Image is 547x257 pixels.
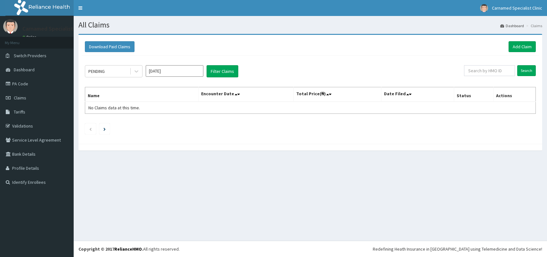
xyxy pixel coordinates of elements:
p: Carnamed Specialist Clinic [22,26,88,32]
span: Switch Providers [14,53,46,58]
th: Date Filed [381,87,454,102]
span: Dashboard [14,67,35,73]
span: Carnamed Specialist Clinic [492,5,542,11]
div: PENDING [88,68,105,74]
a: Dashboard [500,23,524,28]
strong: Copyright © 2017 . [78,246,143,252]
th: Encounter Date [199,87,293,102]
th: Actions [493,87,535,102]
input: Select Month and Year [146,65,203,77]
a: Next page [103,126,106,132]
input: Search by HMO ID [464,65,515,76]
a: RelianceHMO [114,246,142,252]
input: Search [517,65,536,76]
div: Redefining Heath Insurance in [GEOGRAPHIC_DATA] using Telemedicine and Data Science! [373,246,542,252]
li: Claims [525,23,542,28]
th: Total Price(₦) [293,87,381,102]
h1: All Claims [78,21,542,29]
th: Status [454,87,493,102]
a: Add Claim [509,41,536,52]
img: User Image [3,19,18,34]
span: Tariffs [14,109,25,115]
a: Online [22,35,38,39]
span: Claims [14,95,26,101]
a: Previous page [89,126,92,132]
img: User Image [480,4,488,12]
footer: All rights reserved. [74,241,547,257]
span: No Claims data at this time. [88,105,140,111]
th: Name [85,87,199,102]
button: Filter Claims [207,65,238,77]
button: Download Paid Claims [85,41,135,52]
